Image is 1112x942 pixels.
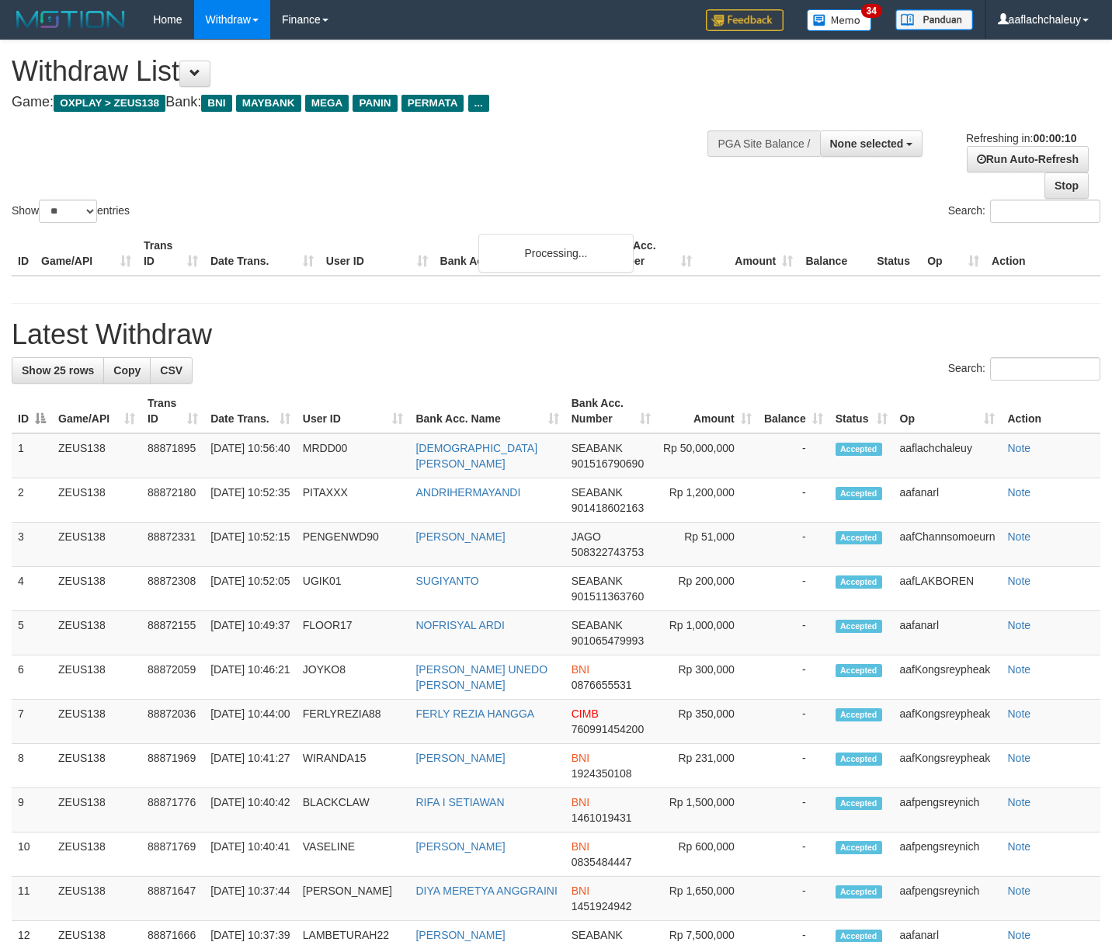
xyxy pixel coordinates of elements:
[297,700,410,744] td: FERLYREZIA88
[894,567,1002,611] td: aafLAKBOREN
[758,433,829,478] td: -
[204,478,297,523] td: [DATE] 10:52:35
[894,833,1002,877] td: aafpengsreynich
[657,833,758,877] td: Rp 600,000
[12,833,52,877] td: 10
[657,567,758,611] td: Rp 200,000
[320,231,434,276] th: User ID
[1007,486,1030,499] a: Note
[297,877,410,921] td: [PERSON_NAME]
[52,833,141,877] td: ZEUS138
[54,95,165,112] span: OXPLAY > ZEUS138
[657,655,758,700] td: Rp 300,000
[758,744,829,788] td: -
[894,700,1002,744] td: aafKongsreypheak
[894,523,1002,567] td: aafChannsomoeurn
[12,877,52,921] td: 11
[1007,796,1030,808] a: Note
[572,885,589,897] span: BNI
[12,611,52,655] td: 5
[415,575,478,587] a: SUGIYANTO
[141,744,204,788] td: 88871969
[137,231,204,276] th: Trans ID
[160,364,182,377] span: CSV
[836,575,882,589] span: Accepted
[758,700,829,744] td: -
[12,523,52,567] td: 3
[141,655,204,700] td: 88872059
[1007,885,1030,897] a: Note
[572,767,632,780] span: Copy 1924350108 to clipboard
[657,389,758,433] th: Amount: activate to sort column ascending
[52,523,141,567] td: ZEUS138
[836,753,882,766] span: Accepted
[12,478,52,523] td: 2
[1007,752,1030,764] a: Note
[415,707,534,720] a: FERLY REZIA HANGGA
[807,9,872,31] img: Button%20Memo.svg
[948,200,1100,223] label: Search:
[52,655,141,700] td: ZEUS138
[572,812,632,824] span: Copy 1461019431 to clipboard
[12,433,52,478] td: 1
[204,788,297,833] td: [DATE] 10:40:42
[12,389,52,433] th: ID: activate to sort column descending
[565,389,657,433] th: Bank Acc. Number: activate to sort column ascending
[12,319,1100,350] h1: Latest Withdraw
[204,655,297,700] td: [DATE] 10:46:21
[657,877,758,921] td: Rp 1,650,000
[297,567,410,611] td: UGIK01
[409,389,565,433] th: Bank Acc. Name: activate to sort column ascending
[921,231,985,276] th: Op
[861,4,882,18] span: 34
[758,611,829,655] td: -
[572,900,632,912] span: Copy 1451924942 to clipboard
[572,752,589,764] span: BNI
[141,389,204,433] th: Trans ID: activate to sort column ascending
[572,575,623,587] span: SEABANK
[657,611,758,655] td: Rp 1,000,000
[967,146,1089,172] a: Run Auto-Refresh
[236,95,301,112] span: MAYBANK
[204,389,297,433] th: Date Trans.: activate to sort column ascending
[836,797,882,810] span: Accepted
[572,634,644,647] span: Copy 901065479993 to clipboard
[12,357,104,384] a: Show 25 rows
[836,531,882,544] span: Accepted
[401,95,464,112] span: PERMATA
[657,700,758,744] td: Rp 350,000
[478,234,634,273] div: Processing...
[12,700,52,744] td: 7
[1007,442,1030,454] a: Note
[204,523,297,567] td: [DATE] 10:52:15
[35,231,137,276] th: Game/API
[415,885,557,897] a: DIYA MERETYA ANGGRAINI
[894,744,1002,788] td: aafKongsreypheak
[820,130,923,157] button: None selected
[894,877,1002,921] td: aafpengsreynich
[113,364,141,377] span: Copy
[894,655,1002,700] td: aafKongsreypheak
[204,833,297,877] td: [DATE] 10:40:41
[572,457,644,470] span: Copy 901516790690 to clipboard
[829,389,894,433] th: Status: activate to sort column ascending
[1007,840,1030,853] a: Note
[141,788,204,833] td: 88871776
[758,788,829,833] td: -
[204,700,297,744] td: [DATE] 10:44:00
[706,9,784,31] img: Feedback.jpg
[572,619,623,631] span: SEABANK
[297,833,410,877] td: VASELINE
[966,132,1076,144] span: Refreshing in:
[657,433,758,478] td: Rp 50,000,000
[297,389,410,433] th: User ID: activate to sort column ascending
[707,130,819,157] div: PGA Site Balance /
[758,389,829,433] th: Balance: activate to sort column ascending
[141,567,204,611] td: 88872308
[52,611,141,655] td: ZEUS138
[141,523,204,567] td: 88872331
[204,611,297,655] td: [DATE] 10:49:37
[103,357,151,384] a: Copy
[415,840,505,853] a: [PERSON_NAME]
[297,744,410,788] td: WIRANDA15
